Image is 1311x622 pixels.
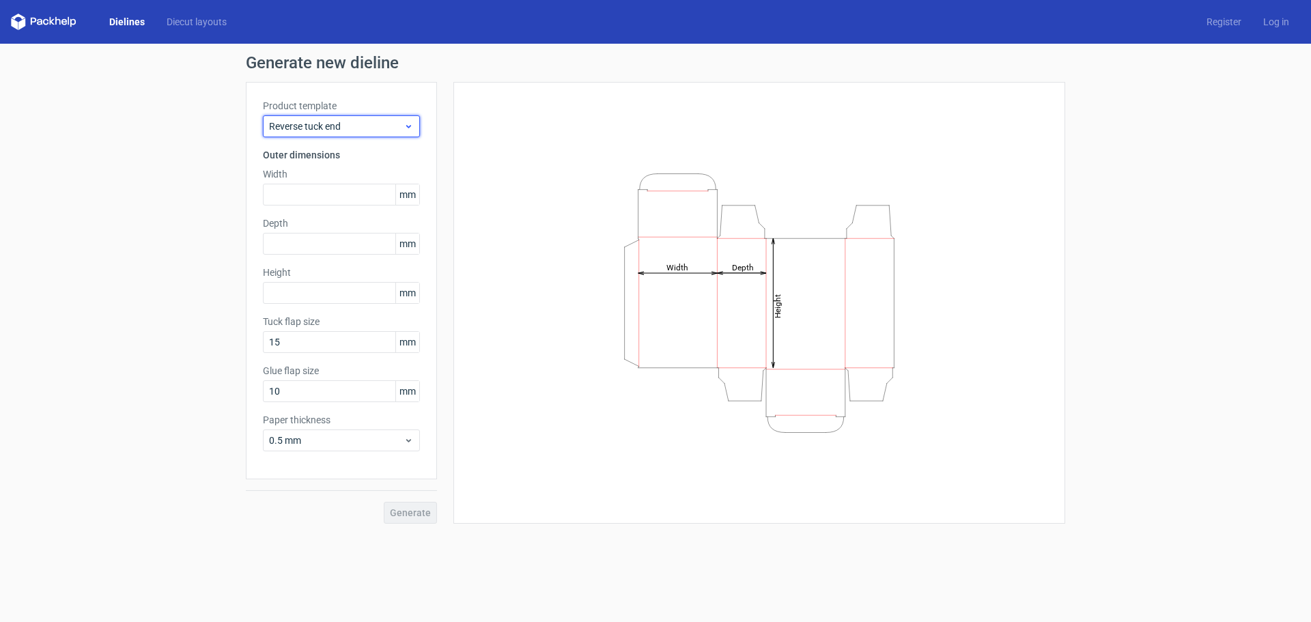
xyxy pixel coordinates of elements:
tspan: Depth [732,262,754,272]
h3: Outer dimensions [263,148,420,162]
span: Reverse tuck end [269,119,404,133]
span: mm [395,332,419,352]
span: 0.5 mm [269,434,404,447]
span: mm [395,234,419,254]
span: mm [395,184,419,205]
a: Register [1196,15,1252,29]
span: mm [395,381,419,401]
label: Glue flap size [263,364,420,378]
label: Tuck flap size [263,315,420,328]
a: Diecut layouts [156,15,238,29]
label: Width [263,167,420,181]
tspan: Height [773,294,783,317]
label: Height [263,266,420,279]
h1: Generate new dieline [246,55,1065,71]
a: Dielines [98,15,156,29]
span: mm [395,283,419,303]
label: Paper thickness [263,413,420,427]
tspan: Width [666,262,688,272]
a: Log in [1252,15,1300,29]
label: Depth [263,216,420,230]
label: Product template [263,99,420,113]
